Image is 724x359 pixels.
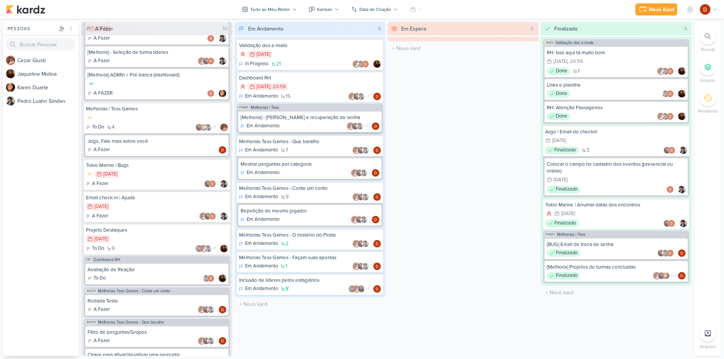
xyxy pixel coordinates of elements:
div: Em Andamento [239,240,278,247]
span: Melhorias | Tess [251,105,279,110]
span: 1 [578,69,580,74]
p: To Do [92,124,104,131]
span: PS685 [238,105,249,110]
p: To Do [94,275,106,282]
span: 21 [276,61,281,67]
img: Davi Elias Teixeira [209,180,216,188]
img: Davi Elias Teixeira [372,122,379,130]
img: Davi Elias Teixeira [668,220,675,227]
input: + Novo kard [389,43,537,54]
div: Tokio Marine | Arrumar datas dos encontros [545,202,687,208]
div: Prioridade Alta [545,210,553,217]
img: Davi Elias Teixeira [373,240,381,247]
div: [DATE] [94,237,108,241]
img: Cezar Giusti [198,57,206,65]
div: Email check-in | Ajuste [86,194,228,201]
img: Davi Elias Teixeira [373,147,381,154]
div: Colaboradores: Cezar Giusti, Jaqueline Molina, Pedro Luahn Simões [351,169,370,177]
div: Responsável: Cezar Giusti [220,124,228,131]
img: Cezar Giusti [657,113,665,120]
img: Pedro Luahn Simões [680,147,687,154]
span: Melhorias | Tess [557,232,585,237]
img: Pedro Luahn Simões [220,212,228,220]
div: Colaboradores: Davi Elias Teixeira [207,35,216,42]
div: Em Andamento [239,263,278,270]
img: Pedro Luahn Simões [356,122,364,130]
img: Karen Duarte [219,90,226,97]
img: Jaqueline Molina [658,272,665,280]
div: Responsável: Pedro Luahn Simões [220,212,228,220]
img: Pedro Luahn Simões [678,186,686,193]
img: Davi Elias Teixeira [207,57,215,65]
div: Responsável: Pedro Luahn Simões [219,57,226,65]
img: Jaqueline Molina [678,113,686,120]
div: RH: Atenção Passageiros [547,104,686,111]
div: 4 [681,25,690,33]
img: Cezar Giusti [199,212,207,220]
span: JM29 [545,41,554,45]
div: Melhorias Tess Games - Que baralho [239,138,381,145]
div: A FAZER [87,90,113,97]
div: [Melhoria] - Seleção de turma líderes [87,49,226,56]
img: Karen Duarte [200,124,207,131]
p: Finalizado [556,186,577,193]
div: Responsável: Davi Elias Teixeira [372,169,379,177]
div: Responsável: Davi Elias Teixeira [373,193,381,201]
div: , 20:59 [270,84,286,89]
div: A Fazer [87,57,110,65]
p: To Do [92,245,104,252]
div: Repetição do mesmo jogador [241,208,379,214]
div: [Melhoria] ADMIn > Pré-banca (dashboard) [87,72,226,78]
p: Em Andamento [247,169,279,177]
div: Finalizado [547,249,580,257]
span: +1 [212,246,216,252]
img: Davi Elias Teixeira [666,90,674,98]
img: Davi Elias Teixeira [668,147,675,154]
div: Responsável: Davi Elias Teixeira [373,147,381,154]
span: 2 [285,241,288,246]
div: Responsável: Davi Elias Teixeira [678,272,686,280]
div: Colaboradores: Cezar Giusti, Jaqueline Molina, Davi Elias Teixeira [199,212,218,220]
div: Colaboradores: Jaqueline Molina, Pedro Luahn Simões, Davi Elias Teixeira [657,249,676,257]
div: Prioridade Baixa [87,80,95,87]
div: Prioridade Alta [239,50,247,58]
div: A Fazer [86,212,108,220]
img: Cezar Giusti [347,122,354,130]
div: Responsável: Jaqueline Molina [220,245,228,252]
img: Pedro Luahn Simões [362,263,369,270]
img: Jaqueline Molina [373,60,381,68]
img: Davi Elias Teixeira [209,212,216,220]
div: Em Andamento [239,193,278,201]
img: Jaqueline Molina [663,220,671,227]
div: Em Andamento [241,216,279,223]
span: 1 [285,264,287,269]
span: +1 [212,124,216,130]
div: Em Andamento [248,25,284,33]
div: Done [547,113,570,120]
img: Cezar Giusti [657,67,665,75]
div: P e d r o L u a h n S i m õ e s [17,97,78,105]
img: Davi Elias Teixeira [207,35,215,42]
img: Davi Elias Teixeira [372,169,379,177]
img: Jaqueline Molina [195,124,203,131]
div: Colocar o campo no cadastro dos eventos (presencial ou online) [547,161,686,174]
p: A Fazer [94,57,110,65]
span: +1 [365,93,369,99]
img: Jaqueline Molina [202,57,210,65]
img: Karen Duarte [662,272,670,280]
p: Em Andamento [245,93,278,100]
p: DL [350,287,354,291]
div: Argo | Email de checkin [545,128,687,135]
div: Melhorias Tess Games - Conte um conto [239,185,381,192]
p: Em Andamento [245,285,278,293]
p: Em Andamento [245,147,278,154]
div: Em Andamento [241,169,279,177]
div: J a q u e l i n e M o l i n a [17,70,78,78]
div: Responsável: Davi Elias Teixeira [678,249,686,257]
img: Pedro Luahn Simões [662,249,669,257]
div: Links e planilha [547,82,686,89]
div: Colaboradores: Cezar Giusti, Jaqueline Molina, Davi Elias Teixeira [198,57,216,65]
p: A Fazer [94,35,110,42]
p: Finalizado [556,272,577,280]
img: Jaqueline Molina [357,147,365,154]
